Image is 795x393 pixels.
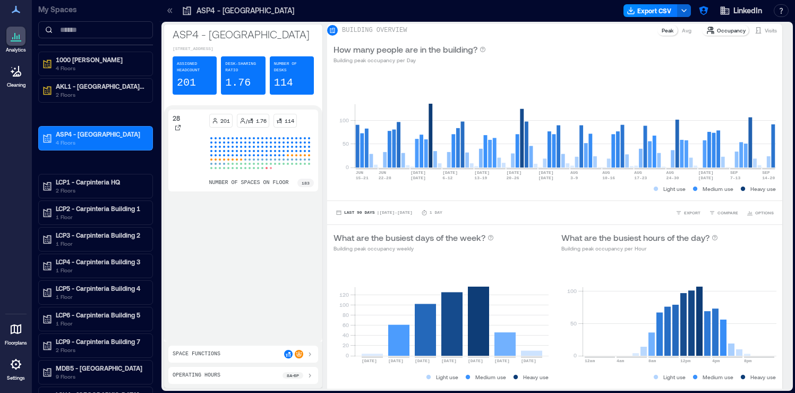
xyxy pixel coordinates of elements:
[570,320,576,327] tspan: 50
[684,210,700,216] span: EXPORT
[567,288,576,294] tspan: 100
[56,213,145,221] p: 1 Floor
[339,302,349,308] tspan: 100
[334,207,415,218] button: Last 90 Days |[DATE]-[DATE]
[177,61,212,73] p: Assigned Headcount
[56,138,145,147] p: 4 Floors
[750,185,776,193] p: Heavy use
[436,373,458,381] p: Light use
[56,284,145,292] p: LCP5 - Carpinteria Building 4
[666,175,679,180] text: 24-30
[334,56,486,64] p: Building peak occupancy per Day
[177,76,196,90] p: 201
[220,116,230,125] p: 201
[585,358,595,363] text: 12am
[6,47,26,53] p: Analytics
[745,207,776,218] button: OPTIONS
[38,4,153,15] p: My Spaces
[712,358,720,363] text: 4pm
[339,117,349,123] tspan: 100
[698,175,714,180] text: [DATE]
[7,375,25,381] p: Settings
[494,358,510,363] text: [DATE]
[56,231,145,239] p: LCP3 - Carpinteria Building 2
[663,373,686,381] p: Light use
[648,358,656,363] text: 8am
[744,358,752,363] text: 8pm
[356,170,364,175] text: JUN
[411,170,426,175] text: [DATE]
[356,175,369,180] text: 15-21
[56,266,145,274] p: 1 Floor
[302,180,310,186] p: 183
[362,358,377,363] text: [DATE]
[662,26,673,35] p: Peak
[3,23,29,56] a: Analytics
[379,170,387,175] text: JUN
[287,372,299,379] p: 8a - 6p
[7,82,25,88] p: Cleaning
[523,373,549,381] p: Heavy use
[411,175,426,180] text: [DATE]
[561,244,718,253] p: Building peak occupancy per Hour
[730,170,738,175] text: SEP
[274,76,293,90] p: 114
[507,175,519,180] text: 20-26
[56,346,145,354] p: 2 Floors
[343,322,349,328] tspan: 60
[56,186,145,195] p: 2 Floors
[475,373,506,381] p: Medium use
[256,116,267,125] p: 1.76
[682,26,691,35] p: Avg
[573,352,576,358] tspan: 0
[602,170,610,175] text: AUG
[285,116,294,125] p: 114
[225,76,251,90] p: 1.76
[56,292,145,301] p: 1 Floor
[3,58,29,91] a: Cleaning
[602,175,615,180] text: 10-16
[56,319,145,328] p: 1 Floor
[442,170,458,175] text: [DATE]
[346,164,349,170] tspan: 0
[442,175,452,180] text: 6-12
[56,239,145,248] p: 1 Floor
[474,170,490,175] text: [DATE]
[755,210,774,216] span: OPTIONS
[379,175,391,180] text: 22-28
[343,342,349,348] tspan: 20
[173,371,220,380] p: Operating Hours
[56,178,145,186] p: LCP1 - Carpinteria HQ
[173,46,314,52] p: [STREET_ADDRESS]
[339,291,349,298] tspan: 120
[707,207,740,218] button: COMPARE
[507,170,522,175] text: [DATE]
[762,170,770,175] text: SEP
[717,210,738,216] span: COMPARE
[246,116,247,125] p: /
[56,55,145,64] p: 1000 [PERSON_NAME]
[56,204,145,213] p: LCP2 - Carpinteria Building 1
[716,2,765,19] button: LinkedIn
[623,4,678,17] button: Export CSV
[196,5,294,16] p: ASP4 - [GEOGRAPHIC_DATA]
[698,170,714,175] text: [DATE]
[634,175,647,180] text: 17-23
[666,170,674,175] text: AUG
[56,82,145,90] p: AKL1 - [GEOGRAPHIC_DATA] (CEO Suites)
[717,26,746,35] p: Occupancy
[343,312,349,318] tspan: 80
[209,179,289,187] p: number of spaces on floor
[56,90,145,99] p: 2 Floors
[570,175,578,180] text: 3-9
[474,175,487,180] text: 13-19
[342,26,407,35] p: BUILDING OVERVIEW
[173,27,314,41] p: ASP4 - [GEOGRAPHIC_DATA]
[468,358,483,363] text: [DATE]
[750,373,776,381] p: Heavy use
[680,358,690,363] text: 12pm
[346,352,349,358] tspan: 0
[388,358,404,363] text: [DATE]
[5,340,27,346] p: Floorplans
[56,337,145,346] p: LCP9 - Carpinteria Building 7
